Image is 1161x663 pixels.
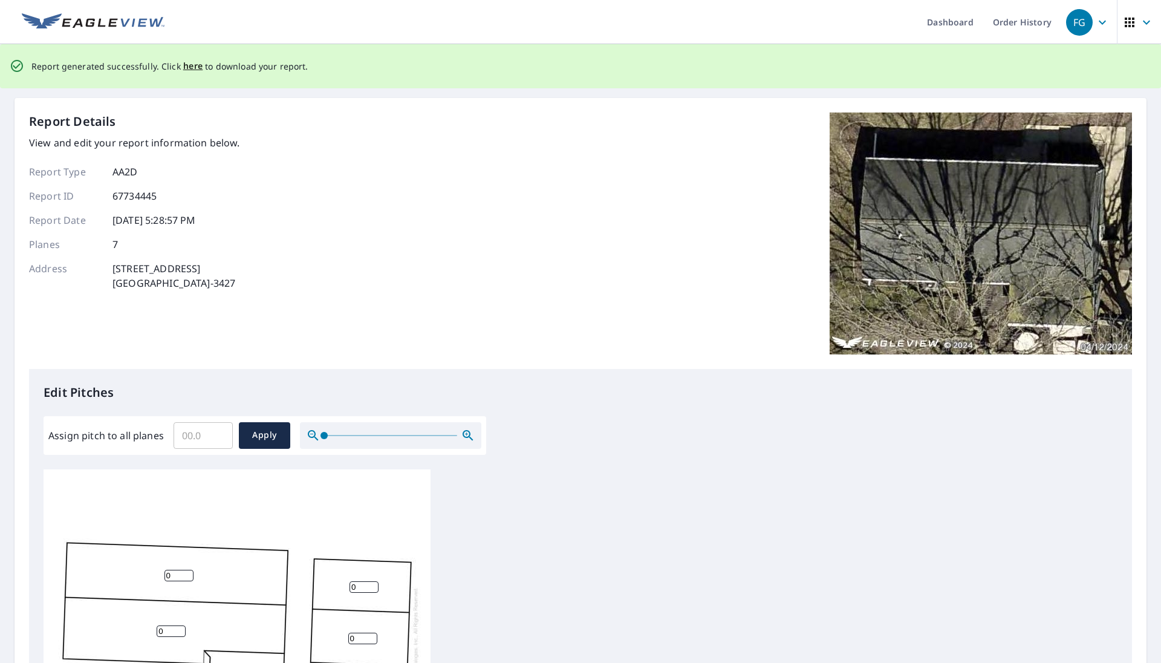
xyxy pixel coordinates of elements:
[183,59,203,74] button: here
[830,113,1132,354] img: Top image
[112,189,157,203] p: 67734445
[22,13,164,31] img: EV Logo
[29,165,102,179] p: Report Type
[29,213,102,227] p: Report Date
[239,422,290,449] button: Apply
[112,237,118,252] p: 7
[48,428,164,443] label: Assign pitch to all planes
[112,213,196,227] p: [DATE] 5:28:57 PM
[112,165,138,179] p: AA2D
[112,261,235,290] p: [STREET_ADDRESS] [GEOGRAPHIC_DATA]-3427
[249,428,281,443] span: Apply
[29,113,116,131] p: Report Details
[29,261,102,290] p: Address
[174,419,233,452] input: 00.0
[29,237,102,252] p: Planes
[29,136,240,150] p: View and edit your report information below.
[31,59,308,74] p: Report generated successfully. Click to download your report.
[29,189,102,203] p: Report ID
[44,384,1117,402] p: Edit Pitches
[1066,9,1093,36] div: FG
